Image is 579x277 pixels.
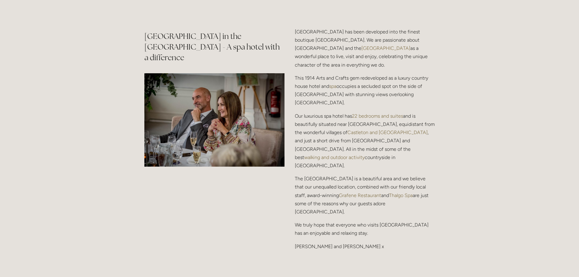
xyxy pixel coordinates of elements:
p: We truly hope that everyone who visits [GEOGRAPHIC_DATA] has an enjoyable and relaxing stay. [295,221,435,237]
p: [GEOGRAPHIC_DATA] has been developed into the finest boutique [GEOGRAPHIC_DATA]. We are passionat... [295,28,435,69]
a: [GEOGRAPHIC_DATA] [361,45,410,51]
img: Couple during a Dinner at Losehill Restaurant [144,73,284,167]
p: The [GEOGRAPHIC_DATA] is a beautiful area and we believe that our unequalled location, combined w... [295,175,435,216]
a: walking and outdoor activity [304,154,365,160]
p: [PERSON_NAME] and [PERSON_NAME] x [295,242,435,251]
a: Castleton and [GEOGRAPHIC_DATA] [347,130,428,135]
a: 22 bedrooms and suites [352,113,403,119]
a: Grafene Restaurant [339,192,381,198]
a: Thalgo Spa [389,192,413,198]
p: Our luxurious spa hotel has and is beautifully situated near [GEOGRAPHIC_DATA], equidistant from ... [295,112,435,170]
a: spa [329,83,336,89]
h2: [GEOGRAPHIC_DATA] in the [GEOGRAPHIC_DATA] - A spa hotel with a difference [144,31,284,63]
p: This 1914 Arts and Crafts gem redeveloped as a luxury country house hotel and occupies a secluded... [295,74,435,107]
